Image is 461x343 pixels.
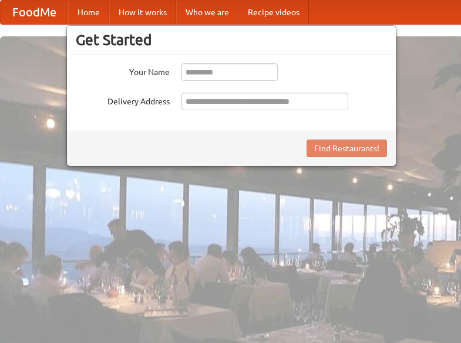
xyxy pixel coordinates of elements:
[307,140,387,157] button: Find Restaurants!
[68,1,109,24] a: Home
[76,93,170,107] label: Delivery Address
[76,31,387,49] h3: Get Started
[238,1,309,24] a: Recipe videos
[1,1,68,24] a: FoodMe
[176,1,238,24] a: Who we are
[109,1,176,24] a: How it works
[76,63,170,78] label: Your Name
